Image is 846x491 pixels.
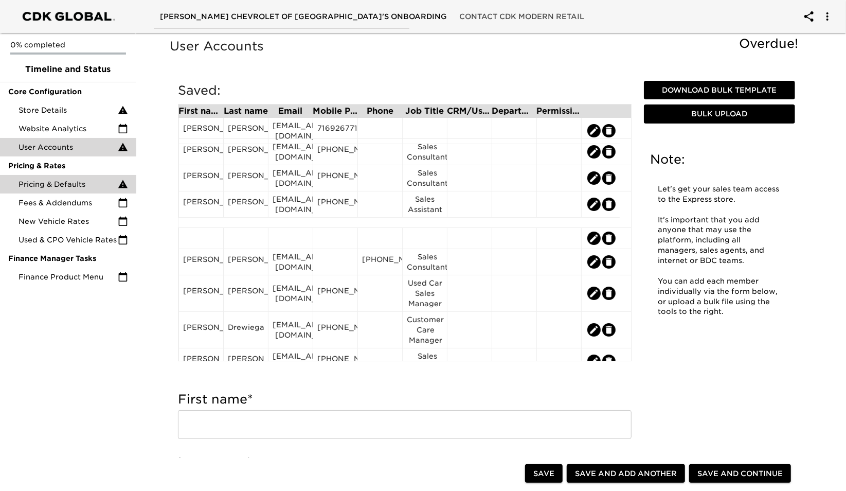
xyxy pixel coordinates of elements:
div: [EMAIL_ADDRESS][DOMAIN_NAME] [273,120,309,141]
div: [PERSON_NAME] [228,170,264,186]
span: Website Analytics [19,124,118,134]
div: [EMAIL_ADDRESS][DOMAIN_NAME] [273,194,309,215]
button: Bulk Upload [644,104,795,124]
h5: User Accounts [170,38,803,55]
div: [EMAIL_ADDRESS][DOMAIN_NAME] [273,168,309,188]
h5: First name [178,391,632,408]
div: [PERSON_NAME] [228,286,264,301]
button: edit [602,323,616,337]
div: [PERSON_NAME] [183,354,219,369]
div: [EMAIL_ADDRESS][DOMAIN_NAME] [273,320,309,340]
div: Sales Consultant [407,351,443,372]
span: Save and Add Another [575,467,677,480]
button: edit [602,198,616,211]
p: You can add each member individually via the form below, or upload a bulk file using the tools to... [658,276,781,318]
button: edit [602,287,616,300]
div: Email [268,107,313,115]
div: Drewiega [228,322,264,338]
h5: Last name [178,454,632,471]
div: [PHONE_NUMBER] [317,354,353,369]
div: CRM/User ID [447,107,492,115]
div: [PERSON_NAME] [183,144,219,160]
div: Department [492,107,536,115]
p: 0% completed [10,40,126,50]
span: Contact CDK Modern Retail [459,10,584,23]
div: [PERSON_NAME] [183,197,219,212]
button: edit [587,171,601,185]
span: Pricing & Defaults [19,179,118,189]
span: Fees & Addendums [19,198,118,208]
button: edit [587,145,601,159]
button: edit [587,355,601,368]
div: [PERSON_NAME] [228,354,264,369]
div: [PERSON_NAME] [183,254,219,270]
div: [PHONE_NUMBER] [317,170,353,186]
span: New Vehicle Rates [19,216,118,226]
button: edit [602,232,616,245]
button: edit [602,255,616,269]
div: Phone [357,107,402,115]
div: First name [178,107,223,115]
div: Customer Care Manager [407,314,443,345]
div: [PHONE_NUMBER] [317,286,353,301]
div: [PHONE_NUMBER] [362,254,398,270]
div: [EMAIL_ADDRESS][DOMAIN_NAME] [273,252,309,272]
span: User Accounts [19,142,118,152]
span: Timeline and Status [8,63,128,76]
span: Overdue! [739,36,798,51]
p: Let's get your sales team access to the Express store. [658,184,781,205]
span: Store Details [19,105,118,115]
div: Permission Set [536,107,581,115]
div: 7169267717 [317,123,353,138]
button: edit [587,198,601,211]
button: edit [602,355,616,368]
div: Sales Assistant [407,194,443,215]
h5: Saved: [178,82,632,99]
button: edit [587,232,601,245]
span: [PERSON_NAME] Chevrolet of [GEOGRAPHIC_DATA]'s Onboarding [160,10,447,23]
div: [PHONE_NUMBER] [317,322,353,338]
div: [PERSON_NAME] [228,123,264,138]
span: Save and Continue [697,467,783,480]
span: Finance Product Menu [19,272,118,282]
span: Bulk Upload [648,108,791,120]
button: edit [602,171,616,185]
div: Sales Consultant [407,142,443,162]
div: Sales Consultant [407,252,443,272]
div: [PHONE_NUMBER] [317,144,353,160]
span: Save [533,467,554,480]
button: edit [602,124,616,137]
div: [PERSON_NAME] [183,286,219,301]
div: [PERSON_NAME] [183,322,219,338]
button: edit [587,323,601,337]
h5: Note: [650,151,789,168]
span: Download Bulk Template [648,84,791,97]
div: [PERSON_NAME] [228,144,264,160]
div: Job Title [402,107,447,115]
span: Finance Manager Tasks [8,253,128,264]
div: Used Car Sales Manager [407,278,443,309]
button: Save and Add Another [567,464,685,483]
div: [EMAIL_ADDRESS][DOMAIN_NAME] [273,142,309,162]
div: [EMAIL_ADDRESS][DOMAIN_NAME] [273,351,309,372]
div: Sales Consultant [407,168,443,188]
div: Last name [223,107,268,115]
button: account of current user [797,4,821,29]
div: [EMAIL_ADDRESS][DOMAIN_NAME] [273,283,309,304]
button: Download Bulk Template [644,81,795,100]
span: Core Configuration [8,86,128,97]
button: account of current user [815,4,840,29]
button: Save and Continue [689,464,791,483]
button: Save [525,464,563,483]
button: edit [587,287,601,300]
button: edit [587,255,601,269]
div: [PERSON_NAME] [183,123,219,138]
span: Used & CPO Vehicle Rates [19,235,118,245]
div: Mobile Phone [313,107,357,115]
div: [PERSON_NAME] [228,254,264,270]
span: Pricing & Rates [8,161,128,171]
div: [PERSON_NAME] [183,170,219,186]
div: [PERSON_NAME] [228,197,264,212]
p: It's important that you add anyone that may use the platform, including all managers, sales agent... [658,215,781,266]
button: edit [602,145,616,159]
